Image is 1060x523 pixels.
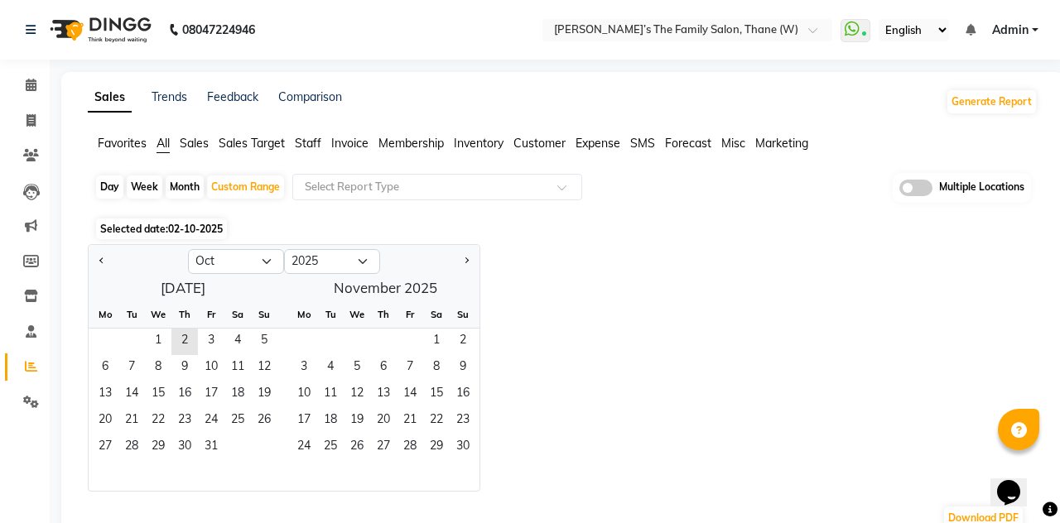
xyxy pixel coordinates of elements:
span: 2 [450,329,476,355]
div: Sa [423,301,450,328]
span: 13 [370,381,397,408]
span: 15 [145,381,171,408]
div: Tuesday, November 11, 2025 [317,381,344,408]
div: Thursday, November 27, 2025 [370,434,397,461]
div: Sunday, October 12, 2025 [251,355,277,381]
div: Monday, October 27, 2025 [92,434,118,461]
span: 24 [291,434,317,461]
span: 26 [251,408,277,434]
span: Marketing [755,136,808,151]
span: 11 [224,355,251,381]
div: Wednesday, October 29, 2025 [145,434,171,461]
span: Customer [513,136,566,151]
a: Trends [152,89,187,104]
div: Th [370,301,397,328]
span: 19 [344,408,370,434]
div: Friday, November 21, 2025 [397,408,423,434]
div: Th [171,301,198,328]
div: Saturday, October 11, 2025 [224,355,251,381]
div: Fr [198,301,224,328]
span: 25 [224,408,251,434]
div: Wednesday, November 5, 2025 [344,355,370,381]
span: 30 [450,434,476,461]
span: 2 [171,329,198,355]
span: 22 [423,408,450,434]
span: 10 [291,381,317,408]
div: Sunday, November 23, 2025 [450,408,476,434]
span: 23 [450,408,476,434]
div: Sunday, November 30, 2025 [450,434,476,461]
div: Monday, November 3, 2025 [291,355,317,381]
span: 29 [423,434,450,461]
div: Sunday, October 19, 2025 [251,381,277,408]
span: Invoice [331,136,369,151]
span: 18 [224,381,251,408]
span: 12 [251,355,277,381]
div: Mo [92,301,118,328]
div: Monday, October 20, 2025 [92,408,118,434]
div: Wednesday, October 15, 2025 [145,381,171,408]
span: 21 [118,408,145,434]
span: 6 [92,355,118,381]
span: 3 [198,329,224,355]
img: logo [42,7,156,53]
div: Tuesday, October 7, 2025 [118,355,145,381]
span: 14 [397,381,423,408]
span: Selected date: [96,218,227,239]
div: Week [127,175,162,199]
span: Forecast [665,136,711,151]
span: 30 [171,434,198,461]
span: 10 [198,355,224,381]
div: Mo [291,301,317,328]
span: 31 [198,434,224,461]
div: Tu [317,301,344,328]
span: 5 [251,329,277,355]
div: Thursday, October 23, 2025 [171,408,198,434]
span: Staff [295,136,321,151]
span: 14 [118,381,145,408]
span: 19 [251,381,277,408]
div: Custom Range [207,175,284,199]
span: 12 [344,381,370,408]
div: Su [251,301,277,328]
span: 1 [145,329,171,355]
select: Select month [188,249,284,274]
div: Saturday, November 15, 2025 [423,381,450,408]
div: Saturday, October 18, 2025 [224,381,251,408]
div: Tuesday, October 21, 2025 [118,408,145,434]
div: Sunday, November 2, 2025 [450,329,476,355]
div: Thursday, October 2, 2025 [171,329,198,355]
div: Sunday, October 5, 2025 [251,329,277,355]
span: 25 [317,434,344,461]
div: Fr [397,301,423,328]
div: Saturday, November 8, 2025 [423,355,450,381]
div: We [145,301,171,328]
div: Sunday, November 16, 2025 [450,381,476,408]
span: 6 [370,355,397,381]
div: Monday, November 10, 2025 [291,381,317,408]
span: Misc [721,136,745,151]
div: Tuesday, November 4, 2025 [317,355,344,381]
span: 7 [397,355,423,381]
div: Monday, November 24, 2025 [291,434,317,461]
div: Saturday, October 4, 2025 [224,329,251,355]
span: 20 [92,408,118,434]
span: 02-10-2025 [168,223,223,235]
span: Inventory [454,136,503,151]
span: 9 [171,355,198,381]
span: 4 [224,329,251,355]
span: 4 [317,355,344,381]
iframe: chat widget [990,457,1043,506]
div: Wednesday, October 1, 2025 [145,329,171,355]
div: Thursday, November 6, 2025 [370,355,397,381]
div: Friday, October 17, 2025 [198,381,224,408]
span: Sales [180,136,209,151]
span: SMS [630,136,655,151]
div: Saturday, October 25, 2025 [224,408,251,434]
span: 27 [370,434,397,461]
div: Thursday, November 20, 2025 [370,408,397,434]
span: 15 [423,381,450,408]
b: 08047224946 [182,7,255,53]
div: Wednesday, October 8, 2025 [145,355,171,381]
div: Thursday, October 16, 2025 [171,381,198,408]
